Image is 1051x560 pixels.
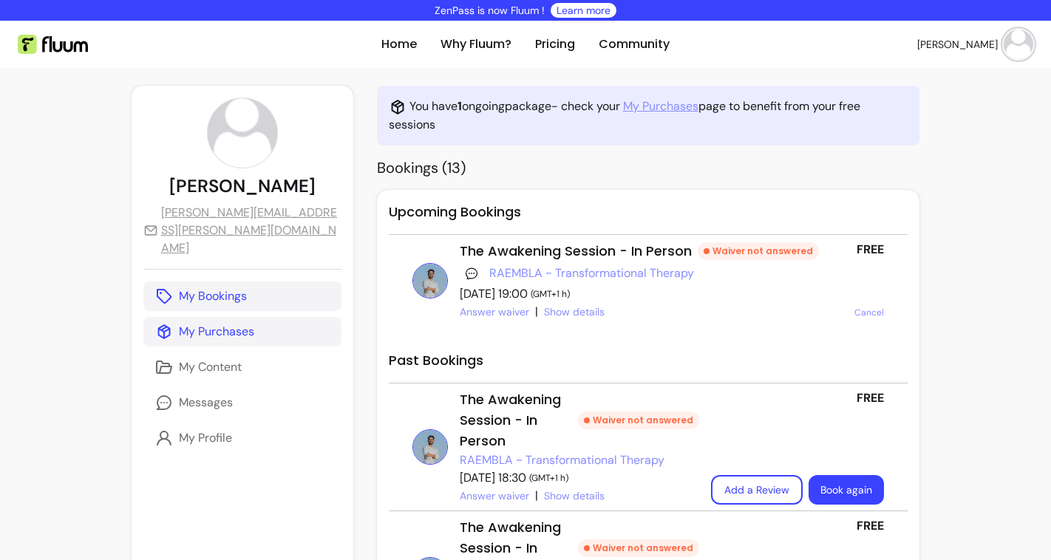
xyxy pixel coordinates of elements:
h2: Bookings ( 13 ) [377,157,920,178]
span: ( GMT+1 h ) [531,288,570,300]
a: My Content [143,352,341,382]
p: My Profile [179,429,232,447]
a: Home [381,35,417,53]
img: Picture of RAEMBLA ~ Transformational Therapy [412,429,448,465]
p: My Bookings [179,287,247,305]
span: Cancel [854,307,884,318]
span: Show details [544,304,605,319]
button: Add a Review [711,475,803,505]
button: avatar[PERSON_NAME] [917,30,1033,59]
a: RAEMBLA ~ Transformational Therapy [489,264,694,282]
a: My Profile [143,423,341,453]
p: FREE [857,241,884,259]
div: The Awakening Session - In Person [460,241,843,262]
div: The Awakening Session - In Person [460,389,700,451]
a: My Purchases [623,98,698,115]
div: Waiver not answered [698,242,819,260]
div: You have ongoing package - check your page to benefit from your free sessions [377,86,920,146]
p: [DATE] 18:30 [460,469,700,487]
p: [PERSON_NAME] [169,174,316,198]
img: Fluum Logo [18,35,88,54]
p: FREE [857,389,884,407]
a: Messages [143,388,341,417]
p: [DATE] 19:00 [460,285,843,303]
a: Answer waiver [460,488,529,503]
b: 1 [458,98,462,114]
img: Picture of RAEMBLA ~ Transformational Therapy [412,263,448,298]
p: ZenPass is now Fluum ! [435,3,545,18]
div: Waiver not answered [578,539,699,557]
a: Answer waiver [460,304,529,319]
h2: Upcoming Bookings [389,202,908,235]
span: Click to open Provider profile [489,264,694,282]
span: [PERSON_NAME] [917,37,998,52]
span: Show details [544,488,605,503]
a: My Bookings [143,281,341,311]
a: Learn more [557,3,610,18]
a: Community [599,35,670,53]
a: Why Fluum? [441,35,511,53]
a: My Purchases [143,317,341,346]
span: | [535,487,538,505]
p: FREE [857,517,884,535]
div: Waiver not answered [578,412,699,429]
img: avatar [1004,30,1033,59]
p: Messages [179,394,233,412]
a: [PERSON_NAME][EMAIL_ADDRESS][PERSON_NAME][DOMAIN_NAME] [143,204,341,257]
p: My Content [179,358,242,376]
a: Book again [809,475,884,505]
a: RAEMBLA ~ Transformational Therapy [460,451,664,469]
a: Pricing [535,35,575,53]
img: avatar [208,98,277,168]
span: | [535,303,538,321]
p: My Purchases [179,323,254,341]
h2: Past Bookings [389,350,908,383]
span: ( GMT+1 h ) [529,472,568,484]
span: Click to open Provider profile [460,451,664,469]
